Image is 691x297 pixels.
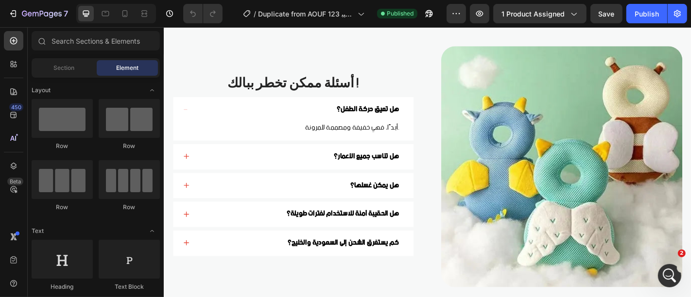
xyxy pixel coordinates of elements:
span: Save [599,10,615,18]
iframe: Intercom live chat [658,264,681,287]
p: هل الحقيبة آمنة للاستخدام لفترات طويلة؟ [136,202,260,212]
span: Section [54,64,75,72]
div: Beta [7,178,23,185]
p: هل تعيق حركة الطفل؟ [191,86,260,97]
img: gempages_569513551299871614-632381a2-1c72-4f13-97a7-4e0fb7f53f1a.webp [307,21,573,288]
p: هل تناسب جميع الأعمار؟ [188,138,260,148]
span: 1 product assigned [501,9,565,19]
p: أبدًا، فهي خفيفة ومصممة للمرونة. [23,107,260,117]
span: Element [116,64,138,72]
div: 450 [9,103,23,111]
div: Text Block [99,282,160,291]
span: Text [32,227,44,235]
div: Heading [32,282,93,291]
span: Layout [32,86,51,95]
div: Row [99,203,160,212]
span: 2 [678,249,686,257]
button: Publish [626,4,667,23]
button: 7 [4,4,72,23]
span: Toggle open [144,82,160,98]
p: هل يمكن غسلها؟ [207,170,260,181]
span: Published [387,9,414,18]
span: Toggle open [144,223,160,239]
iframe: Intercom notifications message [497,203,691,271]
input: Search Sections & Elements [32,31,160,50]
button: 1 product assigned [493,4,587,23]
div: Publish [635,9,659,19]
div: Undo/Redo [183,4,223,23]
p: كم يستغرق الشحن إلى السعودية والخليج؟ [137,234,260,244]
button: Save [590,4,622,23]
span: / [254,9,256,19]
span: Duplicate from AOUF 123 حقيبة اطفال لحماية الرأس [258,9,354,19]
div: Row [32,203,93,212]
p: 7 [64,8,68,19]
div: Row [32,142,93,150]
div: Row [99,142,160,150]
